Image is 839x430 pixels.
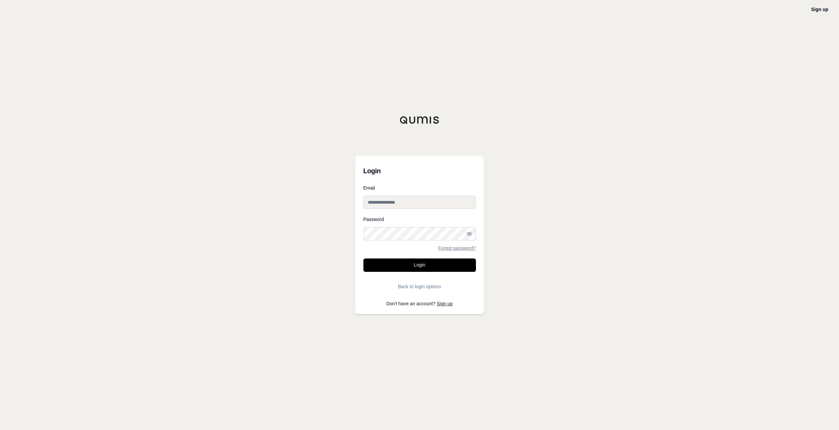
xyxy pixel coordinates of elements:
h3: Login [363,164,476,178]
a: Sign up [811,7,828,12]
button: Login [363,258,476,272]
a: Forgot password? [438,246,476,250]
button: Back to login options [363,280,476,293]
p: Don't have an account? [363,301,476,306]
a: Sign up [437,301,452,306]
label: Email [363,186,476,190]
img: Qumis [400,116,440,124]
label: Password [363,217,476,222]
